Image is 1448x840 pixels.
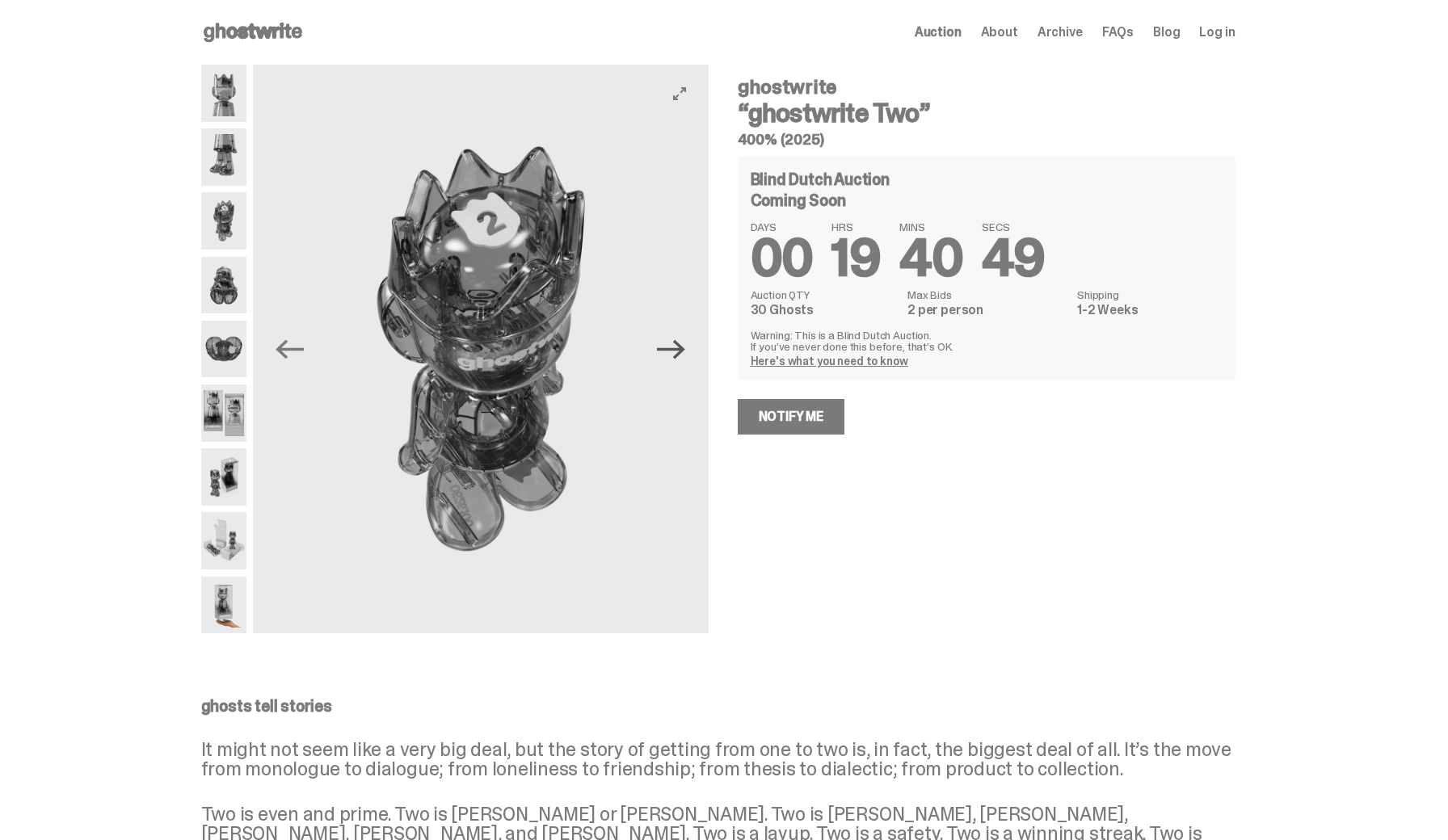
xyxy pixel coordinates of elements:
span: DAYS [751,221,813,233]
p: ghosts tell stories [201,698,1235,714]
dt: Shipping [1077,289,1222,300]
p: It might not seem like a very big deal, but the story of getting from one to two is, in fact, the... [201,740,1235,779]
img: ghostwrite_Two_Media_5.png [253,65,708,633]
dt: Auction QTY [751,289,898,300]
span: 40 [899,225,962,292]
a: Blog [1153,26,1180,39]
span: 19 [831,225,880,292]
h5: 400% (2025) [738,132,1235,147]
button: Next [654,331,689,367]
dd: 30 Ghosts [751,304,898,317]
img: ghostwrite_Two_Media_13.png [201,512,247,569]
h4: ghostwrite [738,78,1235,97]
dt: Max Bids [907,289,1067,300]
a: Archive [1038,26,1083,39]
img: ghostwrite_Two_Media_14.png [201,577,247,634]
span: 00 [751,225,813,292]
img: ghostwrite_Two_Media_1.png [201,65,247,122]
button: View full-screen [670,84,689,103]
a: Here's what you need to know [751,354,908,368]
button: Previous [272,331,308,367]
a: Auction [915,26,962,39]
img: ghostwrite_Two_Media_11.png [201,448,247,506]
span: 49 [982,225,1045,292]
dd: 1-2 Weeks [1077,304,1222,317]
a: Notify Me [738,399,845,435]
a: Log in [1199,26,1235,39]
p: Warning: This is a Blind Dutch Auction. If you’ve never done this before, that’s OK. [751,330,1223,352]
img: ghostwrite_Two_Media_10.png [201,384,247,442]
dd: 2 per person [907,304,1067,317]
h3: “ghostwrite Two” [738,100,1235,126]
div: Coming Soon [751,192,1223,208]
img: ghostwrite_Two_Media_5.png [201,192,247,250]
a: About [981,26,1018,39]
img: ghostwrite_Two_Media_3.png [201,128,247,186]
a: FAQs [1102,26,1134,39]
span: HRS [831,221,880,233]
span: MINS [899,221,962,233]
img: ghostwrite_Two_Media_8.png [201,321,247,378]
h4: Blind Dutch Auction [751,171,890,187]
img: ghostwrite_Two_Media_6.png [201,257,247,314]
span: SECS [982,221,1045,233]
